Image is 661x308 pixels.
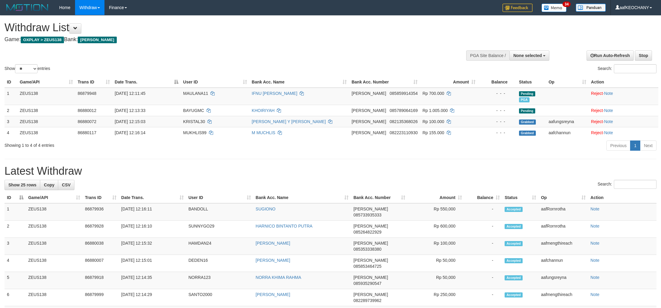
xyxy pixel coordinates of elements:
[78,119,96,124] span: 86880072
[83,255,119,272] td: 86880007
[119,255,186,272] td: [DATE] 12:15:01
[26,192,83,203] th: Game/API: activate to sort column ascending
[422,108,448,113] span: Rp 1.005.000
[590,241,599,246] a: Note
[390,91,418,96] span: Copy 085859914354 to clipboard
[539,203,588,221] td: aafRornrotha
[5,116,17,127] td: 3
[505,258,523,263] span: Accepted
[26,272,83,289] td: ZEUS138
[26,289,83,306] td: ZEUS138
[598,180,656,189] label: Search:
[119,289,186,306] td: [DATE] 12:14:29
[505,207,523,212] span: Accepted
[349,77,420,88] th: Bank Acc. Number: activate to sort column ascending
[5,238,26,255] td: 3
[390,108,418,113] span: Copy 085789064169 to clipboard
[588,192,656,203] th: Action
[119,221,186,238] td: [DATE] 12:16:10
[590,207,599,211] a: Note
[598,64,656,73] label: Search:
[464,221,502,238] td: -
[408,238,464,255] td: Rp 100,000
[576,4,606,12] img: panduan.png
[408,255,464,272] td: Rp 50,000
[539,192,588,203] th: Op: activate to sort column ascending
[15,64,38,73] select: Showentries
[5,105,17,116] td: 2
[517,77,546,88] th: Status
[519,91,535,96] span: Pending
[83,272,119,289] td: 86879918
[5,140,271,148] div: Showing 1 to 4 of 4 entries
[62,183,71,187] span: CSV
[539,289,588,306] td: aafmengthireach
[181,77,249,88] th: User ID: activate to sort column ascending
[119,272,186,289] td: [DATE] 12:14:35
[353,292,388,297] span: [PERSON_NAME]
[539,238,588,255] td: aafmengthireach
[591,91,603,96] a: Reject
[614,64,656,73] input: Search:
[5,255,26,272] td: 4
[480,130,514,136] div: - - -
[604,108,613,113] a: Note
[590,258,599,263] a: Note
[390,119,418,124] span: Copy 082135368026 to clipboard
[505,241,523,246] span: Accepted
[26,255,83,272] td: ZEUS138
[480,90,514,96] div: - - -
[351,192,408,203] th: Bank Acc. Number: activate to sort column ascending
[26,238,83,255] td: ZEUS138
[589,116,658,127] td: ·
[252,130,276,135] a: M MUCHLIS
[183,119,205,124] span: KRISTAL30
[408,203,464,221] td: Rp 550,000
[352,108,386,113] span: [PERSON_NAME]
[83,203,119,221] td: 86879936
[115,91,145,96] span: [DATE] 12:11:45
[75,77,112,88] th: Trans ID: activate to sort column ascending
[422,130,444,135] span: Rp 155.000
[640,140,656,151] a: Next
[5,88,17,105] td: 1
[5,127,17,138] td: 4
[119,238,186,255] td: [DATE] 12:15:32
[589,127,658,138] td: ·
[26,203,83,221] td: ZEUS138
[353,230,381,234] span: Copy 085264822929 to clipboard
[420,77,478,88] th: Amount: activate to sort column ascending
[186,238,253,255] td: HAMDAN24
[604,91,613,96] a: Note
[505,224,523,229] span: Accepted
[5,37,435,43] h4: Game: Bank:
[119,203,186,221] td: [DATE] 12:16:11
[252,119,326,124] a: [PERSON_NAME] Y [PERSON_NAME]
[256,292,290,297] a: [PERSON_NAME]
[5,221,26,238] td: 2
[590,224,599,228] a: Note
[83,289,119,306] td: 86879999
[519,131,536,136] span: Grabbed
[519,97,530,102] span: Marked by aafRornrotha
[464,192,502,203] th: Balance: activate to sort column ascending
[186,221,253,238] td: SUNNYGO29
[546,116,588,127] td: aafungsreyna
[464,272,502,289] td: -
[17,105,75,116] td: ZEUS138
[635,50,652,61] a: Stop
[591,130,603,135] a: Reject
[466,50,509,61] div: PGA Site Balance /
[78,130,96,135] span: 86880117
[589,105,658,116] td: ·
[480,107,514,113] div: - - -
[589,77,658,88] th: Action
[591,108,603,113] a: Reject
[546,127,588,138] td: aafchannun
[519,108,535,113] span: Pending
[183,130,207,135] span: MUKHLIS99
[119,192,186,203] th: Date Trans.: activate to sort column ascending
[563,2,571,7] span: 34
[115,130,145,135] span: [DATE] 12:16:14
[591,119,603,124] a: Reject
